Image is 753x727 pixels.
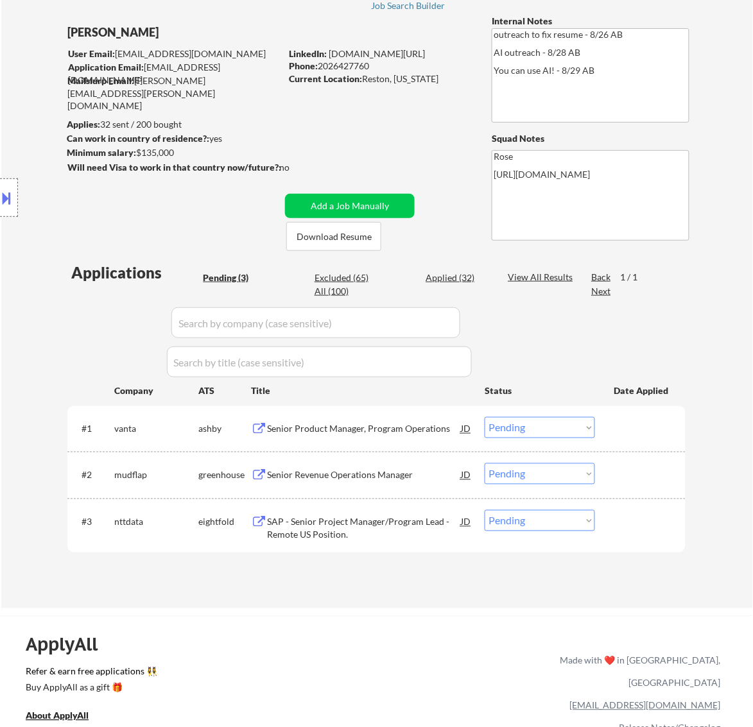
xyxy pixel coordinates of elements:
[67,74,281,112] div: [PERSON_NAME][EMAIL_ADDRESS][PERSON_NAME][DOMAIN_NAME]
[198,516,251,529] div: eightfold
[492,15,689,28] div: Internal Notes
[485,379,595,402] div: Status
[171,307,460,338] input: Search by company (case sensitive)
[26,709,107,725] a: About ApplyAll
[198,384,251,397] div: ATS
[289,60,318,71] strong: Phone:
[67,75,134,86] strong: Mailslurp Email:
[82,516,104,529] div: #3
[329,48,425,59] a: [DOMAIN_NAME][URL]
[315,271,379,284] div: Excluded (65)
[371,1,446,10] div: Job Search Builder
[460,463,472,486] div: JD
[285,194,415,218] button: Add a Job Manually
[570,700,721,711] a: [EMAIL_ADDRESS][DOMAIN_NAME]
[167,346,472,377] input: Search by title (case sensitive)
[198,469,251,482] div: greenhouse
[26,710,89,721] u: About ApplyAll
[82,469,104,482] div: #2
[426,271,490,284] div: Applied (32)
[492,132,689,145] div: Squad Notes
[289,73,362,84] strong: Current Location:
[26,667,292,681] a: Refer & earn free applications 👯‍♀️
[26,681,154,697] a: Buy ApplyAll as a gift 🎁
[68,47,281,60] div: [EMAIL_ADDRESS][DOMAIN_NAME]
[460,510,472,533] div: JD
[555,649,721,694] div: Made with ❤️ in [GEOGRAPHIC_DATA], [GEOGRAPHIC_DATA]
[508,271,576,284] div: View All Results
[198,423,251,436] div: ashby
[620,271,650,284] div: 1 / 1
[289,48,327,59] strong: LinkedIn:
[114,516,198,529] div: nttdata
[279,161,316,174] div: no
[114,423,198,436] div: vanta
[289,60,471,73] div: 2026427760
[286,222,381,251] button: Download Resume
[114,384,198,397] div: Company
[591,271,612,284] div: Back
[68,62,144,73] strong: Application Email:
[68,48,115,59] strong: User Email:
[614,384,670,397] div: Date Applied
[267,423,461,436] div: Senior Product Manager, Program Operations
[289,73,471,85] div: Reston, [US_STATE]
[267,516,461,541] div: SAP - Senior Project Manager/Program Lead - Remote US Position.
[591,285,612,298] div: Next
[26,683,154,692] div: Buy ApplyAll as a gift 🎁
[203,271,267,284] div: Pending (3)
[67,24,331,40] div: [PERSON_NAME]
[460,417,472,440] div: JD
[371,1,446,13] a: Job Search Builder
[68,61,281,86] div: [EMAIL_ADDRESS][DOMAIN_NAME]
[251,384,472,397] div: Title
[82,423,104,436] div: #1
[114,469,198,482] div: mudflap
[26,634,112,656] div: ApplyAll
[267,469,461,482] div: Senior Revenue Operations Manager
[315,285,379,298] div: All (100)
